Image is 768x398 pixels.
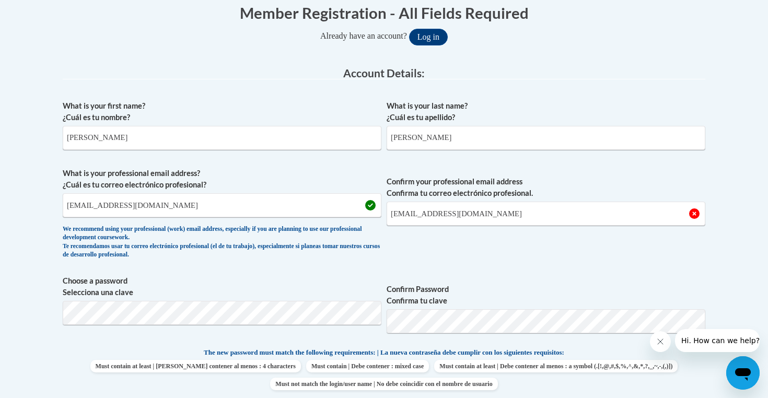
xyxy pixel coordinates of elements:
label: What is your last name? ¿Cuál es tu apellido? [387,100,705,123]
span: Already have an account? [320,31,407,40]
label: Choose a password Selecciona una clave [63,275,381,298]
input: Metadata input [63,193,381,217]
span: The new password must match the following requirements: | La nueva contraseña debe cumplir con lo... [204,348,564,357]
span: Must not match the login/user name | No debe coincidir con el nombre de usuario [270,378,497,390]
input: Required [387,202,705,226]
iframe: Button to launch messaging window [726,356,760,390]
span: Must contain at least | Debe contener al menos : a symbol (.[!,@,#,$,%,^,&,*,?,_,~,-,(,)]) [434,360,678,372]
div: We recommend using your professional (work) email address, especially if you are planning to use ... [63,225,381,260]
input: Metadata input [387,126,705,150]
span: Must contain at least | [PERSON_NAME] contener al menos : 4 characters [90,360,301,372]
label: Confirm Password Confirma tu clave [387,284,705,307]
label: Confirm your professional email address Confirma tu correo electrónico profesional. [387,176,705,199]
iframe: Message from company [675,329,760,352]
button: Log in [409,29,448,45]
input: Metadata input [63,126,381,150]
span: Account Details: [343,66,425,79]
span: Must contain | Debe contener : mixed case [306,360,429,372]
h1: Member Registration - All Fields Required [63,2,705,24]
label: What is your first name? ¿Cuál es tu nombre? [63,100,381,123]
label: What is your professional email address? ¿Cuál es tu correo electrónico profesional? [63,168,381,191]
iframe: Close message [650,331,671,352]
